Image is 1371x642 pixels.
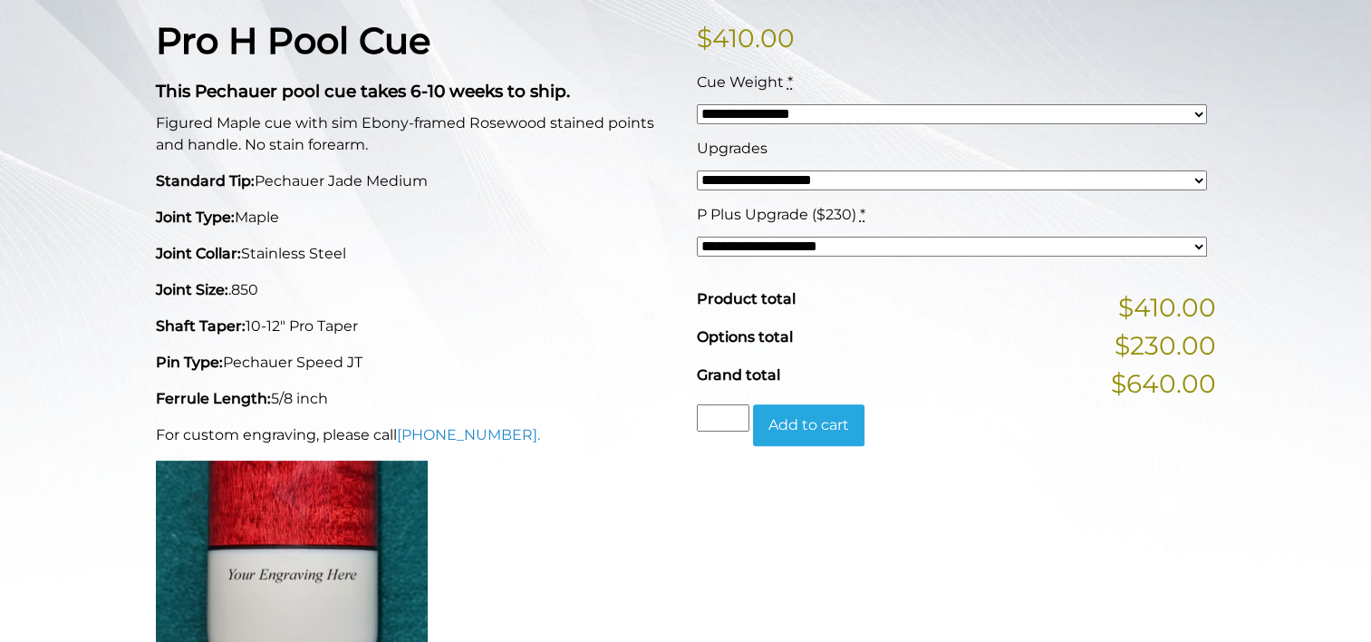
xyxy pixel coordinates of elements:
[156,388,675,410] p: 5/8 inch
[697,73,784,91] span: Cue Weight
[156,170,675,192] p: Pechauer Jade Medium
[156,243,675,265] p: Stainless Steel
[697,23,795,53] bdi: 410.00
[753,404,864,446] button: Add to cart
[697,366,780,384] span: Grand total
[156,354,223,371] strong: Pin Type:
[697,206,856,223] span: P Plus Upgrade ($230)
[1115,326,1216,365] span: $230.00
[787,73,793,91] abbr: required
[1118,288,1216,326] span: $410.00
[156,281,228,298] strong: Joint Size:
[156,209,235,226] strong: Joint Type:
[697,290,796,307] span: Product total
[156,424,675,446] p: For custom engraving, please call
[156,316,675,337] p: 10-12" Pro Taper
[156,279,675,301] p: .850
[697,404,749,432] input: Product quantity
[156,352,675,374] p: Pechauer Speed JT
[156,112,675,156] p: Figured Maple cue with sim Ebony-framed Rosewood stained points and handle. No stain forearm.
[156,207,675,229] p: Maple
[156,317,246,335] strong: Shaft Taper:
[1111,365,1216,403] span: $640.00
[156,172,255,190] strong: Standard Tip:
[156,81,570,102] strong: This Pechauer pool cue takes 6-10 weeks to ship.
[697,140,768,157] span: Upgrades
[156,390,271,407] strong: Ferrule Length:
[860,206,865,223] abbr: required
[156,18,430,63] strong: Pro H Pool Cue
[397,426,540,443] a: [PHONE_NUMBER].
[156,245,241,262] strong: Joint Collar:
[697,23,712,53] span: $
[697,328,793,345] span: Options total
